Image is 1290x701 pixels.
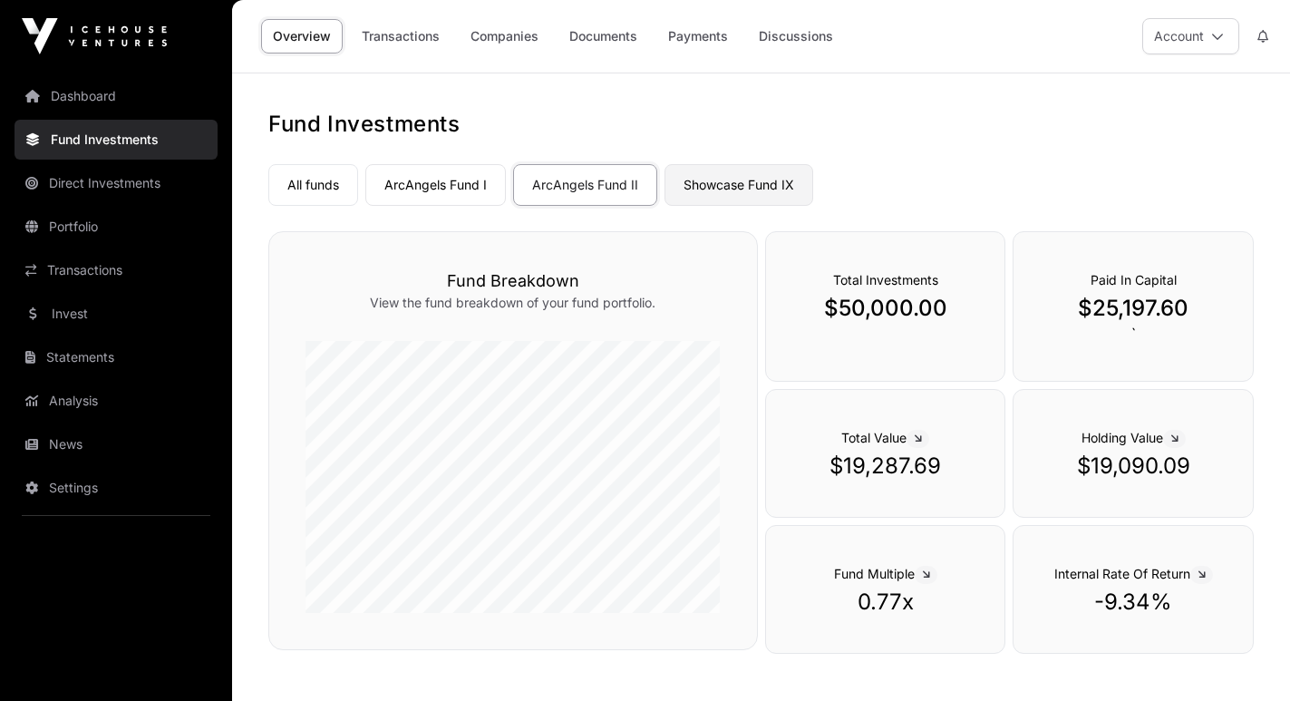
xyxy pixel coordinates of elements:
p: -9.34% [1050,588,1217,617]
p: $19,287.69 [802,452,969,481]
h1: Fund Investments [268,110,1254,139]
a: Dashboard [15,76,218,116]
a: Discussions [747,19,845,54]
a: Analysis [15,381,218,421]
p: 0.77x [802,588,969,617]
a: Payments [656,19,740,54]
a: Invest [15,294,218,334]
a: ArcAngels Fund II [513,164,657,206]
a: Transactions [15,250,218,290]
span: Total Investments [833,272,938,287]
a: Statements [15,337,218,377]
p: $25,197.60 [1050,294,1217,323]
a: ArcAngels Fund I [365,164,506,206]
div: ` [1013,231,1254,382]
p: View the fund breakdown of your fund portfolio. [306,294,721,312]
a: Companies [459,19,550,54]
a: Overview [261,19,343,54]
a: All funds [268,164,358,206]
img: Icehouse Ventures Logo [22,18,167,54]
h3: Fund Breakdown [306,268,721,294]
button: Account [1142,18,1239,54]
p: $50,000.00 [802,294,969,323]
a: Showcase Fund IX [664,164,813,206]
span: Fund Multiple [834,566,937,581]
span: Paid In Capital [1091,272,1177,287]
p: $19,090.09 [1050,452,1217,481]
a: Settings [15,468,218,508]
iframe: Chat Widget [1199,614,1290,701]
a: Documents [558,19,649,54]
span: Holding Value [1081,430,1186,445]
a: News [15,424,218,464]
a: Direct Investments [15,163,218,203]
a: Fund Investments [15,120,218,160]
span: Internal Rate Of Return [1054,566,1213,581]
a: Portfolio [15,207,218,247]
span: Total Value [841,430,929,445]
a: Transactions [350,19,451,54]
